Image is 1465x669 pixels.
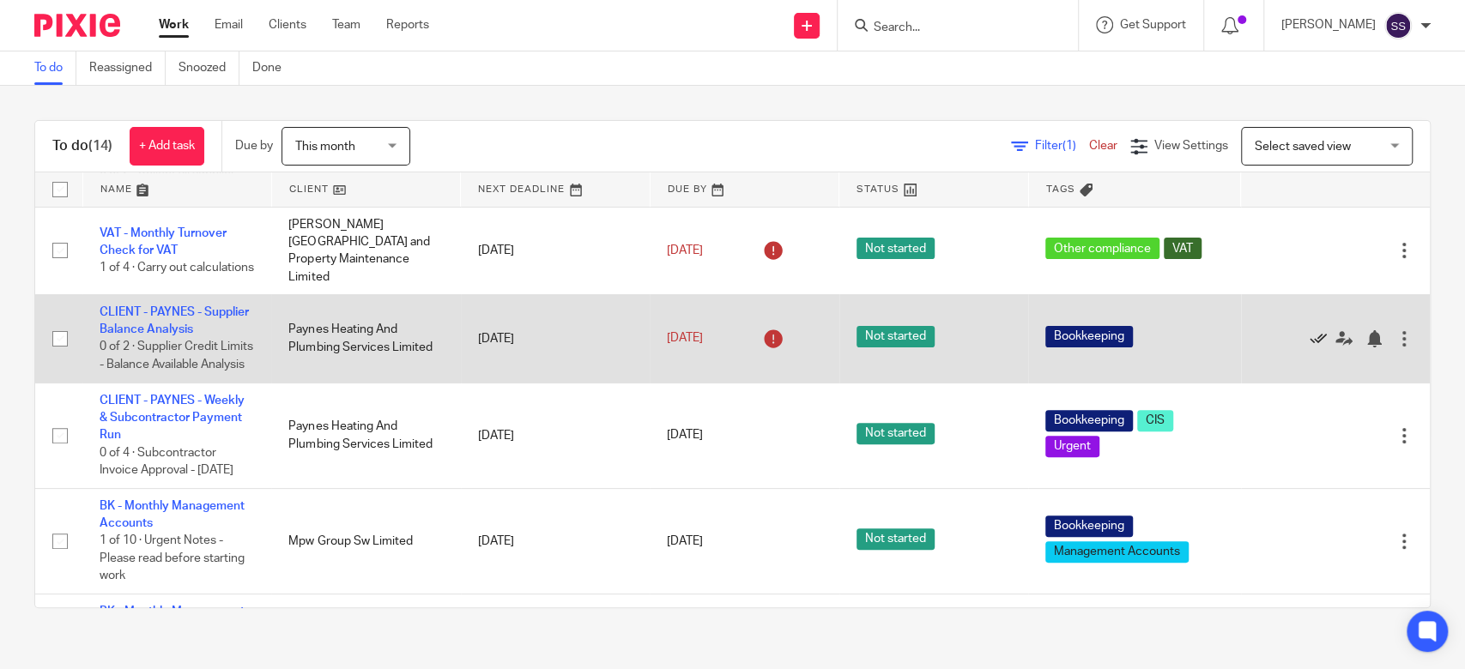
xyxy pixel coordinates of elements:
span: Tags [1046,184,1075,194]
span: 0 of 2 · Supplier Credit Limits - Balance Available Analysis [100,341,253,371]
span: (1) [1062,140,1076,152]
span: Not started [857,528,935,550]
span: Other compliance [1045,238,1159,259]
a: CLIENT - PAYNES - Supplier Balance Analysis [100,306,249,335]
span: View Settings [1154,140,1228,152]
td: [DATE] [461,207,650,294]
span: VAT [1164,238,1202,259]
a: Done [252,51,294,85]
span: Not started [857,326,935,347]
td: [DATE] [461,383,650,488]
td: [DATE] [461,294,650,383]
img: svg%3E [1384,12,1412,39]
a: Clients [269,16,306,33]
td: Mpw Group Sw Limited [271,488,460,594]
span: Bookkeeping [1045,515,1133,537]
span: 0 of 4 · Subcontractor Invoice Approval - [DATE] [100,447,233,477]
a: Reassigned [89,51,166,85]
td: Paynes Heating And Plumbing Services Limited [271,294,460,383]
a: Clear [1089,140,1117,152]
span: Filter [1035,140,1089,152]
span: [DATE] [667,430,703,442]
span: 1 of 10 · Urgent Notes - Please read before starting work [100,535,245,582]
span: (14) [88,139,112,153]
a: BK - Monthly Management Accounts [100,500,245,529]
a: CLIENT - PAYNES - Weekly & Subcontractor Payment Run [100,395,245,442]
span: 1 of 4 · Carry out calculations [100,262,254,274]
a: Mark as done [1310,330,1335,347]
span: Select saved view [1255,141,1351,153]
p: Due by [235,137,273,154]
a: Team [332,16,360,33]
span: Urgent [1045,436,1099,457]
span: Get Support [1120,19,1186,31]
td: [PERSON_NAME][GEOGRAPHIC_DATA] and Property Maintenance Limited [271,207,460,294]
span: Not started [857,423,935,444]
a: To do [34,51,76,85]
span: [DATE] [667,244,703,256]
span: Management Accounts [1045,541,1189,563]
span: This month [295,141,355,153]
a: BK - Monthly Management Accounts [100,606,245,635]
span: Bookkeeping [1045,326,1133,347]
p: [PERSON_NAME] [1281,16,1376,33]
a: Email [215,16,243,33]
span: [DATE] [667,535,703,547]
td: Paynes Heating And Plumbing Services Limited [271,383,460,488]
a: Reports [386,16,429,33]
a: Work [159,16,189,33]
img: Pixie [34,14,120,37]
td: [DATE] [461,488,650,594]
span: Not started [857,238,935,259]
span: [DATE] [667,333,703,345]
input: Search [872,21,1026,36]
span: Bookkeeping [1045,410,1133,431]
h1: To do [52,137,112,155]
a: Snoozed [179,51,239,85]
a: VAT - Monthly Turnover Check for VAT [100,227,227,256]
a: + Add task [130,127,204,166]
span: CIS [1137,410,1173,431]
